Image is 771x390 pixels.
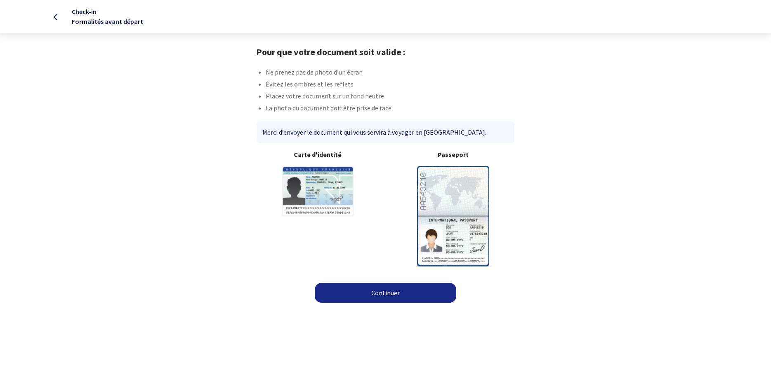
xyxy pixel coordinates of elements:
div: Merci d’envoyer le document qui vous servira à voyager en [GEOGRAPHIC_DATA]. [257,121,514,143]
span: Check-in Formalités avant départ [72,7,143,26]
li: La photo du document doit être prise de face [266,103,515,115]
b: Carte d'identité [257,149,379,159]
h1: Pour que votre document soit valide : [256,47,515,57]
li: Placez votre document sur un fond neutre [266,91,515,103]
img: illuCNI.svg [282,166,354,217]
img: illuPasseport.svg [417,166,489,266]
a: Continuer [315,283,456,303]
b: Passeport [392,149,515,159]
li: Ne prenez pas de photo d’un écran [266,67,515,79]
li: Évitez les ombres et les reflets [266,79,515,91]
